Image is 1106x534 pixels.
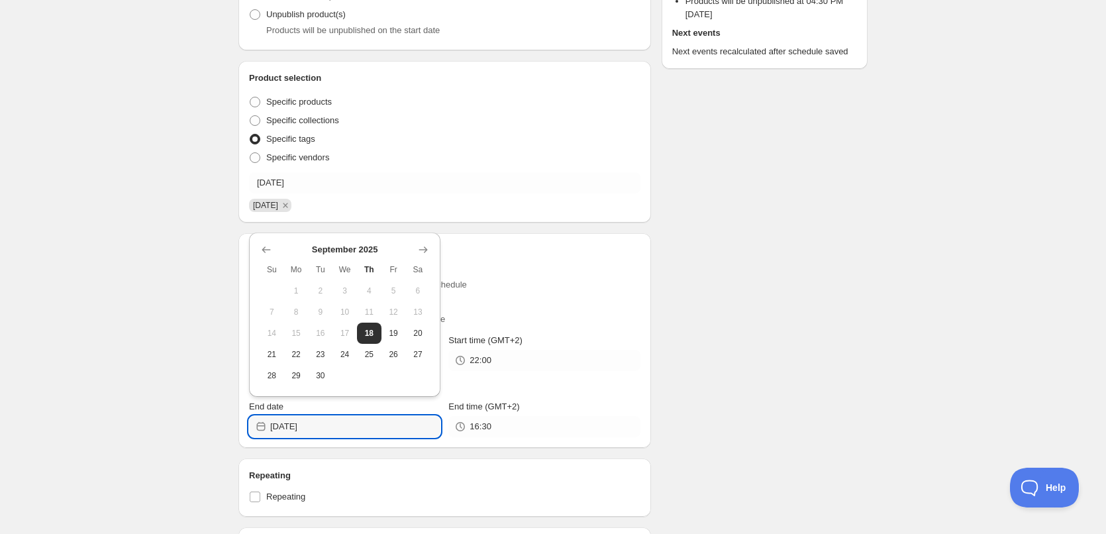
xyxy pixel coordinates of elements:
button: Friday September 19 2025 [381,323,406,344]
span: Specific products [266,97,332,107]
span: 2 [314,286,328,296]
button: Saturday September 6 2025 [406,280,430,301]
span: 20 [411,328,425,339]
th: Saturday [406,259,430,280]
span: Start time (GMT+2) [448,335,523,345]
button: Friday September 5 2025 [381,280,406,301]
span: 30 [314,370,328,381]
button: Tuesday September 9 2025 [309,301,333,323]
span: 5 [387,286,401,296]
h2: Active dates [249,244,640,257]
span: 4 [362,286,376,296]
span: Mo [289,264,303,275]
span: 26 [387,349,401,360]
span: Su [265,264,279,275]
button: Wednesday September 17 2025 [332,323,357,344]
th: Tuesday [309,259,333,280]
span: 17 [338,328,352,339]
span: 23 [314,349,328,360]
span: 19 [387,328,401,339]
th: Sunday [260,259,284,280]
span: Fr [387,264,401,275]
button: Monday September 15 2025 [284,323,309,344]
button: Monday September 1 2025 [284,280,309,301]
th: Friday [381,259,406,280]
span: 24 [338,349,352,360]
span: 16 [314,328,328,339]
h2: Repeating [249,469,640,482]
span: 18 [362,328,376,339]
button: Sunday September 21 2025 [260,344,284,365]
span: We [338,264,352,275]
button: Thursday September 25 2025 [357,344,381,365]
span: 15 [289,328,303,339]
p: Next events recalculated after schedule saved [672,45,857,58]
button: Tuesday September 30 2025 [309,365,333,386]
span: Specific tags [266,134,315,144]
h2: Next events [672,27,857,40]
button: Thursday September 4 2025 [357,280,381,301]
span: 19/09/2025 [253,201,278,210]
span: Th [362,264,376,275]
span: Specific collections [266,115,339,125]
span: 29 [289,370,303,381]
span: 22 [289,349,303,360]
button: Today Thursday September 18 2025 [357,323,381,344]
span: 8 [289,307,303,317]
span: Repeating [266,492,305,502]
button: Saturday September 27 2025 [406,344,430,365]
span: 21 [265,349,279,360]
span: Unpublish product(s) [266,9,346,19]
span: Specific vendors [266,152,329,162]
iframe: Toggle Customer Support [1010,468,1080,507]
button: Tuesday September 23 2025 [309,344,333,365]
button: Wednesday September 24 2025 [332,344,357,365]
h2: Product selection [249,72,640,85]
button: Remove 19/09/2025 [279,199,291,211]
span: 11 [362,307,376,317]
button: Friday September 12 2025 [381,301,406,323]
span: 10 [338,307,352,317]
th: Monday [284,259,309,280]
span: End time (GMT+2) [448,401,519,411]
span: 6 [411,286,425,296]
button: Tuesday September 2 2025 [309,280,333,301]
button: Monday September 22 2025 [284,344,309,365]
th: Thursday [357,259,381,280]
button: Monday September 29 2025 [284,365,309,386]
button: Thursday September 11 2025 [357,301,381,323]
span: 13 [411,307,425,317]
span: 7 [265,307,279,317]
button: Wednesday September 10 2025 [332,301,357,323]
span: 27 [411,349,425,360]
span: Sa [411,264,425,275]
button: Sunday September 14 2025 [260,323,284,344]
span: Products will be unpublished on the start date [266,25,440,35]
button: Monday September 8 2025 [284,301,309,323]
span: Tu [314,264,328,275]
th: Wednesday [332,259,357,280]
span: 14 [265,328,279,339]
button: Tuesday September 16 2025 [309,323,333,344]
button: Sunday September 7 2025 [260,301,284,323]
span: 12 [387,307,401,317]
span: 25 [362,349,376,360]
span: 1 [289,286,303,296]
button: Show next month, October 2025 [414,240,432,259]
button: Show previous month, August 2025 [257,240,276,259]
button: Sunday September 28 2025 [260,365,284,386]
span: 28 [265,370,279,381]
button: Saturday September 13 2025 [406,301,430,323]
button: Saturday September 20 2025 [406,323,430,344]
button: Friday September 26 2025 [381,344,406,365]
span: 9 [314,307,328,317]
span: 3 [338,286,352,296]
span: End date [249,401,283,411]
button: Wednesday September 3 2025 [332,280,357,301]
